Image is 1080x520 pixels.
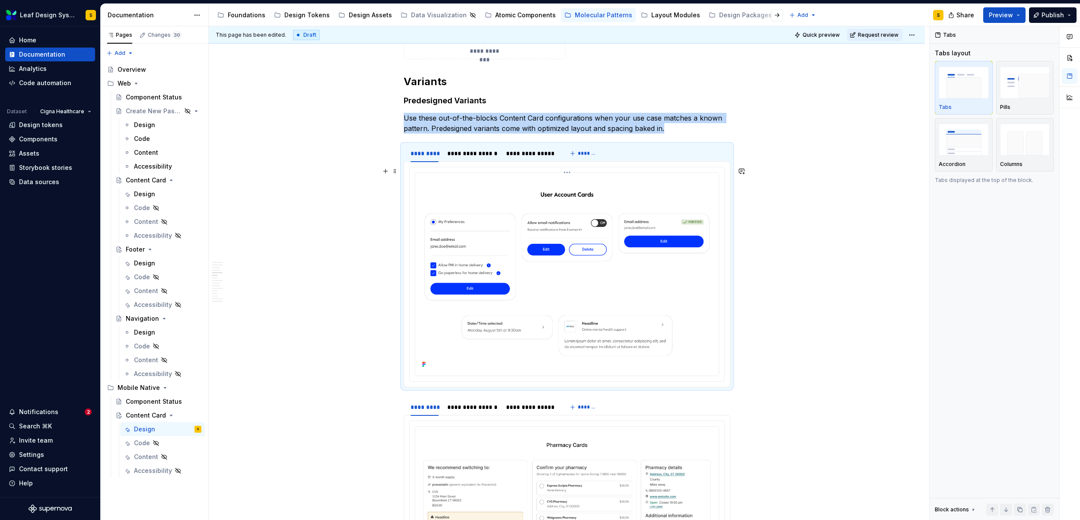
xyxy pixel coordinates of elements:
[19,465,68,473] div: Contact support
[134,370,172,378] div: Accessibility
[19,436,53,445] div: Invite team
[5,147,95,160] a: Assets
[575,11,632,19] div: Molecular Patterns
[120,422,205,436] a: DesignS
[126,411,166,420] div: Content Card
[5,405,95,419] button: Notifications2
[120,201,205,215] a: Code
[120,353,205,367] a: Content
[1000,104,1010,111] p: Pills
[104,381,205,395] div: Mobile Native
[214,8,269,22] a: Foundations
[5,33,95,47] a: Home
[6,10,16,20] img: 6e787e26-f4c0-4230-8924-624fe4a2d214.png
[7,108,27,115] div: Dataset
[19,163,72,172] div: Storybook stories
[126,397,182,406] div: Component Status
[120,215,205,229] a: Content
[118,383,160,392] div: Mobile Native
[214,6,785,24] div: Page tree
[937,12,940,19] div: S
[134,273,150,281] div: Code
[847,29,902,41] button: Request review
[705,8,785,22] a: Design Packages
[36,105,95,118] button: Cigna Healthcare
[120,325,205,339] a: Design
[120,284,205,298] a: Content
[112,312,205,325] a: Navigation
[858,32,898,38] span: Request review
[134,121,155,129] div: Design
[120,339,205,353] a: Code
[134,466,172,475] div: Accessibility
[939,104,952,111] p: Tabs
[19,135,57,144] div: Components
[5,161,95,175] a: Storybook stories
[120,229,205,242] a: Accessibility
[112,408,205,422] a: Content Card
[787,9,819,21] button: Add
[411,11,467,19] div: Data Visualization
[792,29,844,41] button: Quick preview
[29,504,72,513] svg: Supernova Logo
[284,11,330,19] div: Design Tokens
[5,434,95,447] a: Invite team
[5,476,95,490] button: Help
[134,162,172,171] div: Accessibility
[19,79,71,87] div: Code automation
[19,408,58,416] div: Notifications
[1000,67,1050,98] img: placeholder
[134,204,150,212] div: Code
[404,113,730,134] p: Use these out-of-the-blocks Content Card configurations when your use case matches a known patter...
[120,270,205,284] a: Code
[228,11,265,19] div: Foundations
[126,245,145,254] div: Footer
[197,425,199,434] div: S
[120,298,205,312] a: Accessibility
[120,464,205,478] a: Accessibility
[104,77,205,90] div: Web
[561,8,636,22] a: Molecular Patterns
[939,124,989,155] img: placeholder
[983,7,1026,23] button: Preview
[19,149,39,158] div: Assets
[134,190,155,198] div: Design
[935,118,993,172] button: placeholderAccordion
[935,177,1054,184] p: Tabs displayed at the top of the block.
[935,506,969,513] div: Block actions
[1029,7,1077,23] button: Publish
[134,300,172,309] div: Accessibility
[40,108,84,115] span: Cigna Healthcare
[5,462,95,476] button: Contact support
[989,11,1013,19] span: Preview
[148,32,182,38] div: Changes
[107,32,132,38] div: Pages
[5,175,95,189] a: Data sources
[118,65,146,74] div: Overview
[134,134,150,143] div: Code
[112,242,205,256] a: Footer
[5,448,95,462] a: Settings
[5,62,95,76] a: Analytics
[637,8,704,22] a: Layout Modules
[944,7,980,23] button: Share
[112,90,205,104] a: Component Status
[293,30,320,40] div: Draft
[335,8,395,22] a: Design Assets
[19,479,33,488] div: Help
[172,32,182,38] span: 30
[409,167,725,381] section-item: Evernorth
[120,132,205,146] a: Code
[120,256,205,270] a: Design
[5,48,95,61] a: Documentation
[495,11,556,19] div: Atomic Components
[85,408,92,415] span: 2
[120,160,205,173] a: Accessibility
[108,11,189,19] div: Documentation
[134,356,158,364] div: Content
[271,8,333,22] a: Design Tokens
[104,63,205,478] div: Page tree
[134,425,155,434] div: Design
[5,132,95,146] a: Components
